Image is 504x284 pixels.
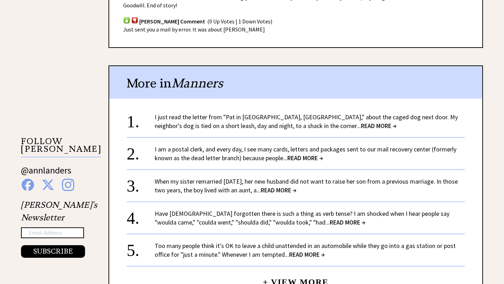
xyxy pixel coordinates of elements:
a: When my sister remarried [DATE], her new husband did not want to raise her son from a previous ma... [155,177,458,194]
span: READ MORE → [287,154,323,162]
a: I am a postal clerk, and every day, I see many cards, letters and packages sent to our mail recov... [155,145,456,162]
span: READ MORE → [361,122,397,130]
span: READ MORE → [330,218,365,226]
div: 5. [127,241,155,254]
a: @annlanders [21,164,71,183]
a: I just read the letter from "Pat in [GEOGRAPHIC_DATA], [GEOGRAPHIC_DATA]," about the caged dog ne... [155,113,458,130]
a: Too many people think it's OK to leave a child unattended in an automobile while they go into a g... [155,242,456,258]
span: [PERSON_NAME] Comment [139,18,205,25]
img: facebook%20blue.png [22,179,34,191]
img: votdown.png [131,17,138,23]
span: READ MORE → [289,250,325,258]
div: 2. [127,145,155,158]
img: x%20blue.png [42,179,54,191]
div: 1. [127,113,155,126]
button: SUBSCRIBE [21,245,85,258]
span: Just sent you a mail by error. It was about [PERSON_NAME] [123,26,265,33]
img: instagram%20blue.png [62,179,74,191]
input: Email Address [21,227,84,239]
a: Have [DEMOGRAPHIC_DATA] forgotten there is such a thing as verb tense? I am shocked when I hear p... [155,210,449,226]
span: READ MORE → [261,186,296,194]
div: [PERSON_NAME]'s Newsletter [21,199,97,258]
div: 4. [127,209,155,222]
div: More in [109,66,482,99]
div: 3. [127,177,155,190]
p: FOLLOW [PERSON_NAME] [21,137,101,157]
img: votup.png [123,17,130,23]
span: (0 Up Votes | 1 Down Votes) [207,18,272,25]
span: Manners [171,75,223,91]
